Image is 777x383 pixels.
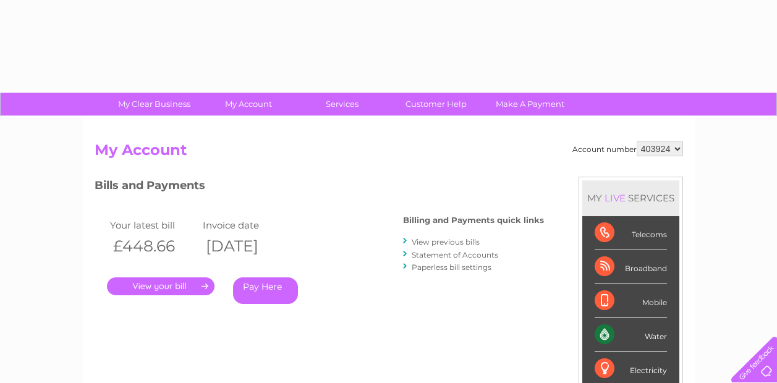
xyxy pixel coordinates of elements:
a: Statement of Accounts [412,250,498,259]
a: View previous bills [412,237,480,246]
a: Services [291,93,393,116]
td: Invoice date [200,217,292,234]
div: MY SERVICES [582,180,679,216]
h2: My Account [95,141,683,165]
a: My Account [197,93,299,116]
a: Customer Help [385,93,487,116]
th: [DATE] [200,234,292,259]
div: Mobile [595,284,667,318]
td: Your latest bill [107,217,200,234]
div: Telecoms [595,216,667,250]
a: . [107,277,214,295]
a: Paperless bill settings [412,263,491,272]
th: £448.66 [107,234,200,259]
a: Make A Payment [479,93,581,116]
div: Account number [572,141,683,156]
div: LIVE [602,192,628,204]
div: Broadband [595,250,667,284]
a: Pay Here [233,277,298,304]
h3: Bills and Payments [95,177,544,198]
h4: Billing and Payments quick links [403,216,544,225]
a: My Clear Business [103,93,205,116]
div: Water [595,318,667,352]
